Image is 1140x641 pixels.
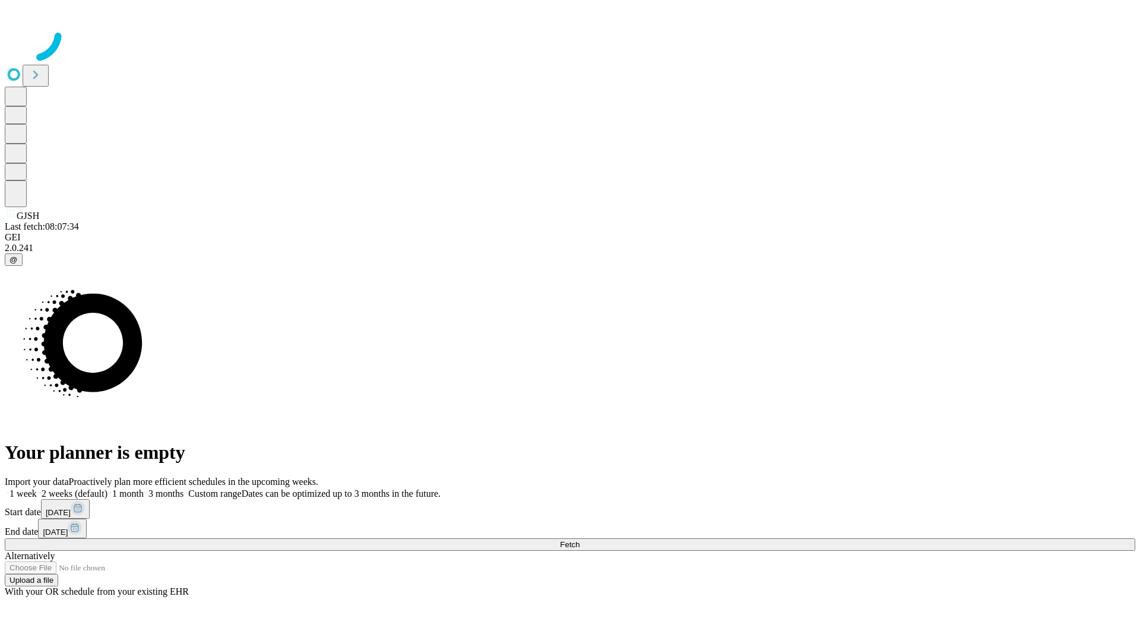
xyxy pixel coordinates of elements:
[5,442,1135,464] h1: Your planner is empty
[5,499,1135,519] div: Start date
[5,232,1135,243] div: GEI
[5,253,23,266] button: @
[112,488,144,499] span: 1 month
[43,528,68,537] span: [DATE]
[5,574,58,586] button: Upload a file
[41,499,90,519] button: [DATE]
[5,519,1135,538] div: End date
[38,519,87,538] button: [DATE]
[560,540,579,549] span: Fetch
[42,488,107,499] span: 2 weeks (default)
[46,508,71,517] span: [DATE]
[5,586,189,596] span: With your OR schedule from your existing EHR
[148,488,183,499] span: 3 months
[5,243,1135,253] div: 2.0.241
[5,538,1135,551] button: Fetch
[17,211,39,221] span: GJSH
[242,488,441,499] span: Dates can be optimized up to 3 months in the future.
[5,551,55,561] span: Alternatively
[188,488,241,499] span: Custom range
[9,255,18,264] span: @
[5,221,79,231] span: Last fetch: 08:07:34
[69,477,318,487] span: Proactively plan more efficient schedules in the upcoming weeks.
[9,488,37,499] span: 1 week
[5,477,69,487] span: Import your data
